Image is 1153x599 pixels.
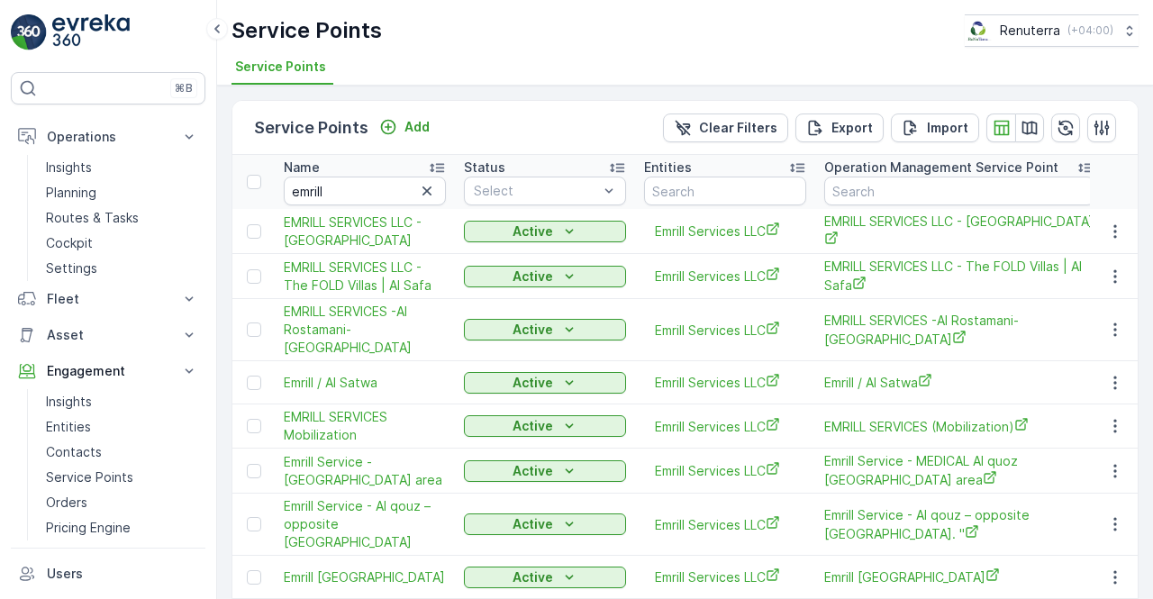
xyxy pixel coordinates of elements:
[247,570,261,585] div: Toggle Row Selected
[247,224,261,239] div: Toggle Row Selected
[284,159,320,177] p: Name
[284,453,446,489] a: Emrill Service - Al quoz grand city camp area
[247,517,261,531] div: Toggle Row Selected
[513,268,553,286] p: Active
[247,419,261,433] div: Toggle Row Selected
[247,464,261,478] div: Toggle Row Selected
[464,319,626,340] button: Active
[247,322,261,337] div: Toggle Row Selected
[284,303,446,357] span: EMRILL SERVICES -Al Rostamani-[GEOGRAPHIC_DATA]
[47,326,169,344] p: Asset
[11,281,205,317] button: Fleet
[655,417,795,436] a: Emrill Services LLC
[284,408,446,444] span: EMRILL SERVICES Mobilization
[474,182,598,200] p: Select
[644,177,806,205] input: Search
[46,519,131,537] p: Pricing Engine
[47,128,169,146] p: Operations
[46,234,93,252] p: Cockpit
[824,567,1094,586] a: Emrill Main Village
[39,256,205,281] a: Settings
[927,119,968,137] p: Import
[824,373,1094,392] a: Emrill / Al Satwa
[824,312,1094,349] a: EMRILL SERVICES -Al Rostamani-Aria Garden
[39,490,205,515] a: Orders
[513,515,553,533] p: Active
[824,506,1094,543] a: Emrill Service - Al qouz – opposite al khail gate 2. "
[464,221,626,242] button: Active
[831,119,873,137] p: Export
[284,453,446,489] span: Emrill Service - [GEOGRAPHIC_DATA] area
[11,556,205,592] a: Users
[655,461,795,480] span: Emrill Services LLC
[46,209,139,227] p: Routes & Tasks
[11,14,47,50] img: logo
[47,290,169,308] p: Fleet
[284,303,446,357] a: EMRILL SERVICES -Al Rostamani-Aria Garden
[284,568,446,586] span: Emrill [GEOGRAPHIC_DATA]
[464,159,505,177] p: Status
[824,506,1094,543] span: Emrill Service - Al qouz – opposite [GEOGRAPHIC_DATA]. "
[372,116,437,138] button: Add
[175,81,193,95] p: ⌘B
[513,568,553,586] p: Active
[824,159,1058,177] p: Operation Management Service Point
[663,113,788,142] button: Clear Filters
[655,222,795,241] a: Emrill Services LLC
[284,374,446,392] a: Emrill / Al Satwa
[39,205,205,231] a: Routes & Tasks
[284,497,446,551] span: Emrill Service - Al qouz – opposite [GEOGRAPHIC_DATA]
[46,468,133,486] p: Service Points
[284,497,446,551] a: Emrill Service - Al qouz – opposite al khail gate 2
[46,259,97,277] p: Settings
[513,417,553,435] p: Active
[464,266,626,287] button: Active
[965,14,1139,47] button: Renuterra(+04:00)
[655,373,795,392] a: Emrill Services LLC
[655,515,795,534] a: Emrill Services LLC
[1067,23,1113,38] p: ( +04:00 )
[965,21,993,41] img: Screenshot_2024-07-26_at_13.33.01.png
[824,567,1094,586] span: Emrill [GEOGRAPHIC_DATA]
[464,415,626,437] button: Active
[39,231,205,256] a: Cockpit
[39,389,205,414] a: Insights
[254,115,368,141] p: Service Points
[655,567,795,586] a: Emrill Services LLC
[39,155,205,180] a: Insights
[699,119,777,137] p: Clear Filters
[464,460,626,482] button: Active
[284,213,446,250] a: EMRILL SERVICES LLC - Dubai International Academic City
[39,515,205,540] a: Pricing Engine
[824,258,1094,295] a: EMRILL SERVICES LLC - The FOLD Villas | Al Safa
[824,452,1094,489] a: Emrill Service - MEDICAL Al quoz grand city camp area
[513,462,553,480] p: Active
[232,16,382,45] p: Service Points
[824,177,1094,205] input: Search
[655,267,795,286] span: Emrill Services LLC
[284,259,446,295] a: EMRILL SERVICES LLC - The FOLD Villas | Al Safa
[513,374,553,392] p: Active
[1000,22,1060,40] p: Renuterra
[52,14,130,50] img: logo_light-DOdMpM7g.png
[513,321,553,339] p: Active
[824,213,1094,250] a: EMRILL SERVICES LLC - Dubai International Academic City
[513,222,553,241] p: Active
[247,269,261,284] div: Toggle Row Selected
[284,177,446,205] input: Search
[39,440,205,465] a: Contacts
[39,414,205,440] a: Entities
[47,565,198,583] p: Users
[11,317,205,353] button: Asset
[46,184,96,202] p: Planning
[644,159,692,177] p: Entities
